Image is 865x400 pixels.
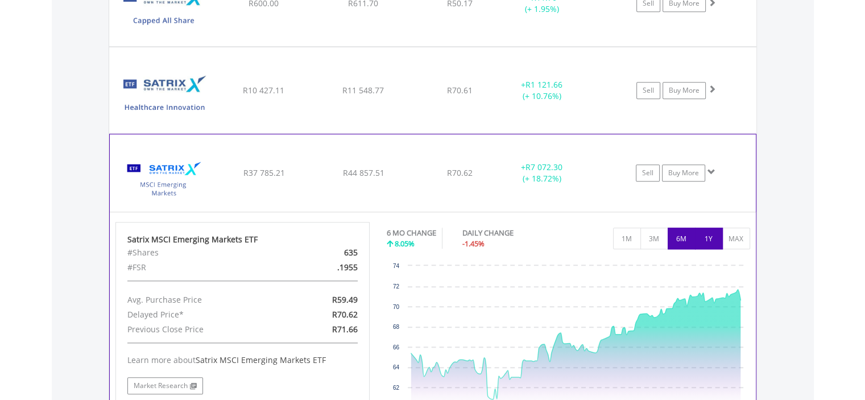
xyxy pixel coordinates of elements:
[115,149,213,209] img: TFSA.STXEMG.png
[119,292,284,307] div: Avg. Purchase Price
[119,307,284,322] div: Delayed Price*
[393,283,400,290] text: 72
[393,324,400,330] text: 68
[613,228,641,249] button: 1M
[243,85,284,96] span: R10 427.11
[393,304,400,310] text: 70
[115,61,213,130] img: TFSA.STXHLT.png
[393,263,400,269] text: 74
[284,245,366,260] div: 635
[722,228,750,249] button: MAX
[640,228,668,249] button: 3M
[668,228,696,249] button: 6M
[462,228,553,238] div: DAILY CHANGE
[387,228,436,238] div: 6 MO CHANGE
[636,164,660,182] a: Sell
[127,234,358,245] div: Satrix MSCI Emerging Markets ETF
[525,79,562,90] span: R1 121.66
[243,167,284,178] span: R37 785.21
[332,294,358,305] span: R59.49
[342,167,384,178] span: R44 857.51
[636,82,660,99] a: Sell
[127,354,358,366] div: Learn more about
[695,228,723,249] button: 1Y
[393,344,400,350] text: 66
[395,238,415,249] span: 8.05%
[447,167,473,178] span: R70.62
[663,82,706,99] a: Buy More
[447,85,473,96] span: R70.61
[393,364,400,370] text: 64
[662,164,705,182] a: Buy More
[342,85,384,96] span: R11 548.77
[119,245,284,260] div: #Shares
[196,354,326,365] span: Satrix MSCI Emerging Markets ETF
[284,260,366,275] div: .1955
[119,322,284,337] div: Previous Close Price
[393,385,400,391] text: 62
[525,162,562,172] span: R7 072.30
[332,309,358,320] span: R70.62
[119,260,284,275] div: #FSR
[499,79,585,102] div: + (+ 10.76%)
[462,238,485,249] span: -1.45%
[499,162,584,184] div: + (+ 18.72%)
[127,377,203,394] a: Market Research
[332,324,358,335] span: R71.66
